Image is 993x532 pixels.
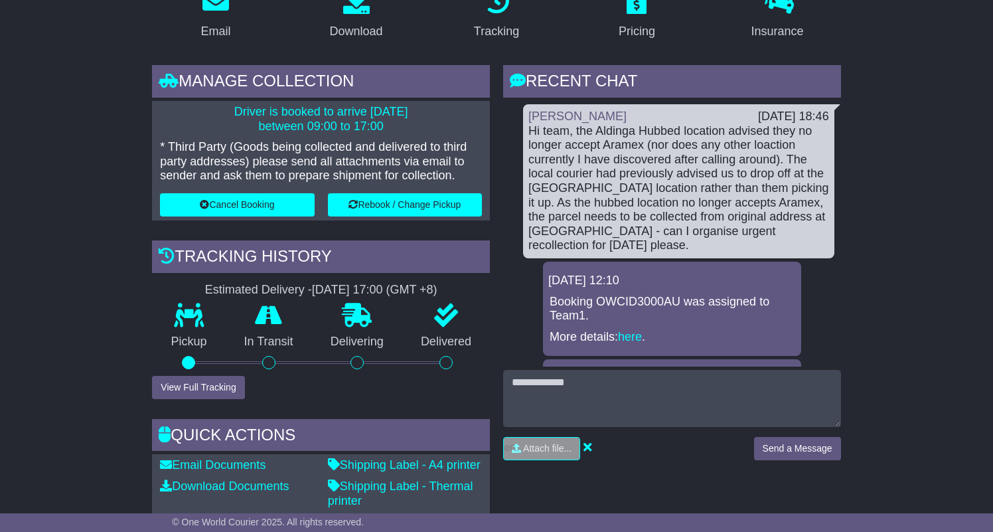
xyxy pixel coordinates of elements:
[328,193,482,217] button: Rebook / Change Pickup
[152,65,490,101] div: Manage collection
[160,140,482,183] p: * Third Party (Goods being collected and delivered to third party addresses) please send all atta...
[550,330,795,345] p: More details: .
[618,330,642,343] a: here
[312,283,437,298] div: [DATE] 17:00 (GMT +8)
[152,335,225,349] p: Pickup
[751,23,803,41] div: Insurance
[528,110,627,123] a: [PERSON_NAME]
[312,335,402,349] p: Delivering
[328,480,473,507] a: Shipping Label - Thermal printer
[152,283,490,298] div: Estimated Delivery -
[528,124,829,253] div: Hi team, the Aldinga Hubbed location advised they no longer accept Aramex (nor does any other loa...
[758,110,829,124] div: [DATE] 18:46
[152,240,490,276] div: Tracking history
[619,23,655,41] div: Pricing
[550,295,795,323] p: Booking OWCID3000AU was assigned to Team1.
[754,437,841,460] button: Send a Message
[328,458,481,472] a: Shipping Label - A4 printer
[402,335,490,349] p: Delivered
[474,23,519,41] div: Tracking
[152,419,490,455] div: Quick Actions
[201,23,231,41] div: Email
[152,376,244,399] button: View Full Tracking
[503,65,841,101] div: RECENT CHAT
[160,193,314,217] button: Cancel Booking
[548,274,796,288] div: [DATE] 12:10
[160,480,289,493] a: Download Documents
[330,23,383,41] div: Download
[225,335,311,349] p: In Transit
[160,458,266,472] a: Email Documents
[160,105,482,133] p: Driver is booked to arrive [DATE] between 09:00 to 17:00
[172,517,364,527] span: © One World Courier 2025. All rights reserved.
